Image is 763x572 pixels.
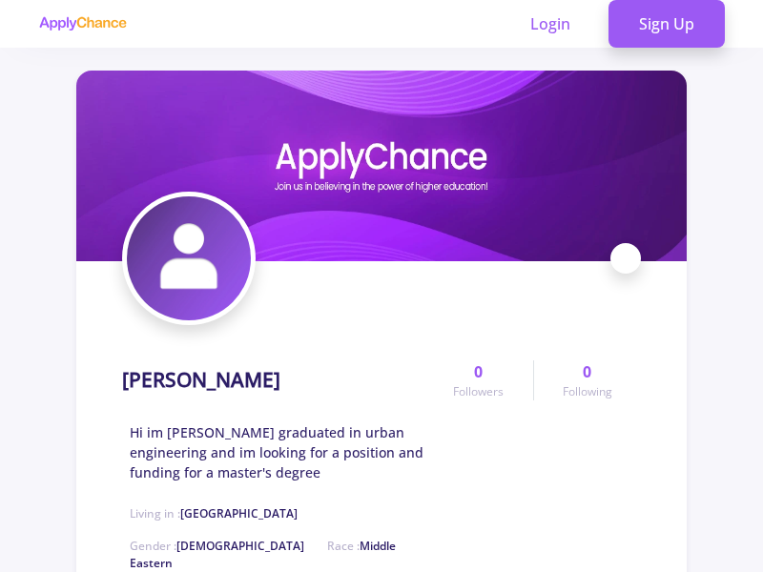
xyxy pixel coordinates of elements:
img: applychance logo text only [38,16,127,31]
a: 0Followers [424,360,532,400]
span: Race : [130,538,396,571]
img: maryam najarpishecover image [76,71,687,261]
h1: [PERSON_NAME] [122,368,280,392]
span: Middle Eastern [130,538,396,571]
a: 0Following [533,360,641,400]
span: Following [563,383,612,400]
span: 0 [583,360,591,383]
span: 0 [474,360,483,383]
span: Followers [453,383,504,400]
img: maryam najarpisheavatar [127,196,251,320]
span: [DEMOGRAPHIC_DATA] [176,538,304,554]
span: Gender : [130,538,304,554]
span: [GEOGRAPHIC_DATA] [180,505,298,521]
span: Hi im [PERSON_NAME] graduated in urban engineering and im looking for a position and funding for ... [130,422,424,482]
span: Living in : [130,505,298,521]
